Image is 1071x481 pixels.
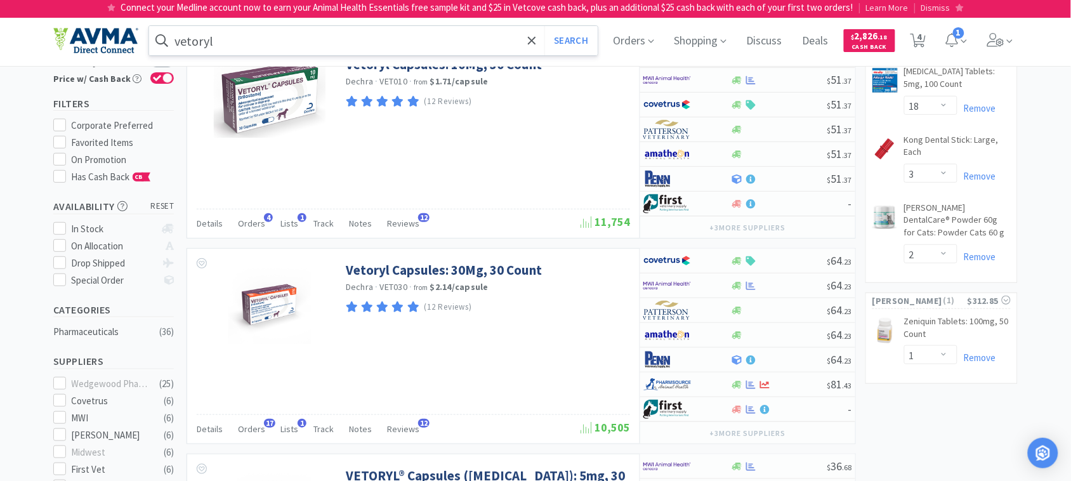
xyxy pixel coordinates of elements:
img: 57a12f061dae468eaa42e6837b43e19f_350196.jpg [228,261,311,344]
div: MWI [72,411,150,426]
div: Wedgewood Pharmacy [72,376,150,392]
span: 17 [264,419,275,428]
span: from [414,77,428,86]
span: $ [851,33,855,41]
div: Price w/ Cash Back [53,72,144,83]
h5: Categories [53,303,174,317]
div: On Promotion [72,152,174,168]
span: 10,505 [581,420,630,435]
span: CB [133,173,146,181]
a: Remove [957,102,996,114]
span: 4 [264,213,273,222]
span: . 23 [843,331,852,341]
img: f6b2451649754179b5b4e0c70c3f7cb0_2.png [643,70,691,89]
span: Learn More [866,2,909,13]
span: 12 [418,213,430,222]
span: 1 [298,213,306,222]
button: +3more suppliers [704,219,792,237]
span: 64 [827,303,852,317]
span: ( 1 ) [942,294,968,307]
span: . 18 [878,33,888,41]
span: | [858,1,861,13]
span: Reviews [387,423,419,435]
span: · [376,281,378,293]
span: . 37 [843,175,852,185]
h5: Availability [53,199,174,214]
span: 11,754 [581,214,630,229]
a: Dechra [346,281,374,293]
span: 51 [827,147,852,161]
div: Special Order [72,273,156,288]
div: Favorited Items [72,135,174,150]
span: . 23 [843,306,852,316]
span: · [409,76,412,87]
span: - [848,402,852,416]
span: VET010 [380,76,408,87]
strong: $2.14 / capsule [430,281,489,293]
span: Orders [238,423,265,435]
span: $ [827,331,831,341]
span: from [414,283,428,292]
span: 4 [917,11,922,62]
span: Track [313,218,334,229]
div: ( 6 ) [164,445,174,460]
span: $ [827,381,831,390]
div: $312.85 [968,294,1011,308]
p: (12 Reviews) [424,301,472,314]
span: $ [827,257,831,267]
img: e4e33dab9f054f5782a47901c742baa9_102.png [53,27,138,54]
span: 51 [827,171,852,186]
span: . 37 [843,101,852,110]
span: $ [827,175,831,185]
a: Kong Dental Stick: Large, Each [904,134,1011,164]
div: Previously Purchased [53,56,144,67]
span: Lists [280,218,298,229]
div: Midwest [72,445,150,460]
span: 64 [827,253,852,268]
span: Reviews [387,218,419,229]
strong: $1.71 / capsule [430,76,489,87]
img: 64cab4fbc53045cf90e12f9f0df33ade_698305.png [872,204,897,230]
span: . 37 [843,76,852,86]
span: $ [827,126,831,135]
a: Remove [957,170,996,182]
span: $ [827,101,831,110]
span: Track [313,423,334,435]
span: Details [197,218,223,229]
div: Covetrus [72,393,150,409]
span: Has Cash Back [72,171,151,183]
a: $2,826.18Cash Back [844,23,895,58]
span: 81 [827,377,852,392]
span: · [409,281,412,293]
a: Dechra [346,76,374,87]
img: 77fca1acd8b6420a9015268ca798ef17_1.png [643,251,691,270]
div: ( 6 ) [164,428,174,443]
span: reset [151,200,174,213]
span: Orders [608,15,659,66]
span: Orders [238,218,265,229]
button: Search [544,26,597,55]
span: . 43 [843,381,852,390]
span: . 23 [843,356,852,366]
span: 51 [827,122,852,136]
div: ( 36 ) [159,324,174,339]
a: Zeniquin Tablets: 100mg, 50 Count [904,315,1011,345]
span: . 23 [843,257,852,267]
span: 12 [418,419,430,428]
div: First Vet [72,462,150,477]
span: VET030 [380,281,408,293]
img: f5e969b455434c6296c6d81ef179fa71_3.png [643,301,691,320]
div: ( 25 ) [159,376,174,392]
div: [PERSON_NAME] [72,428,150,443]
img: 7915dbd3f8974342a4dc3feb8efc1740_58.png [643,375,691,394]
span: 2,826 [851,30,888,42]
img: 77fca1acd8b6420a9015268ca798ef17_1.png [643,95,691,114]
img: 0f8188e023aa4774a1ab8607dbba0f7e_473143.png [872,136,898,162]
a: Remove [957,352,996,364]
span: 51 [827,97,852,112]
span: $ [827,463,831,472]
div: ( 6 ) [164,393,174,409]
span: . 23 [843,282,852,291]
a: Discuss [742,36,787,47]
img: 58cd28ef2ae94ed892b97ac48046ecc9_169197.jpeg [872,318,898,343]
